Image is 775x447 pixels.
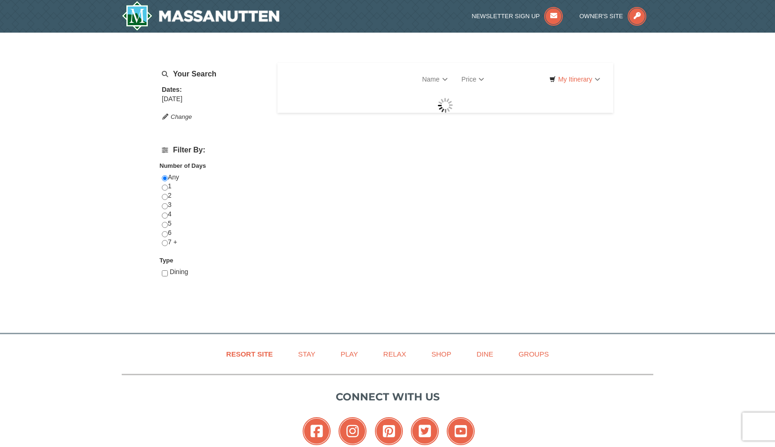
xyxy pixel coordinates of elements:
[465,344,505,364] a: Dine
[543,72,606,86] a: My Itinerary
[580,13,647,20] a: Owner's Site
[472,13,563,20] a: Newsletter Sign Up
[159,162,206,169] strong: Number of Days
[580,13,623,20] span: Owner's Site
[162,70,266,78] h5: Your Search
[420,344,463,364] a: Shop
[162,146,266,154] h4: Filter By:
[286,344,327,364] a: Stay
[415,70,454,89] a: Name
[122,389,653,405] p: Connect with us
[455,70,491,89] a: Price
[215,344,284,364] a: Resort Site
[507,344,560,364] a: Groups
[162,112,193,122] button: Change
[162,173,266,256] div: Any 1 2 3 4 5 6 7 +
[162,86,182,93] strong: Dates:
[122,1,279,31] img: Massanutten Resort Logo
[372,344,418,364] a: Relax
[438,98,453,113] img: wait gif
[162,95,266,104] div: [DATE]
[170,268,188,275] span: Dining
[472,13,540,20] span: Newsletter Sign Up
[122,1,279,31] a: Massanutten Resort
[329,344,369,364] a: Play
[159,257,173,264] strong: Type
